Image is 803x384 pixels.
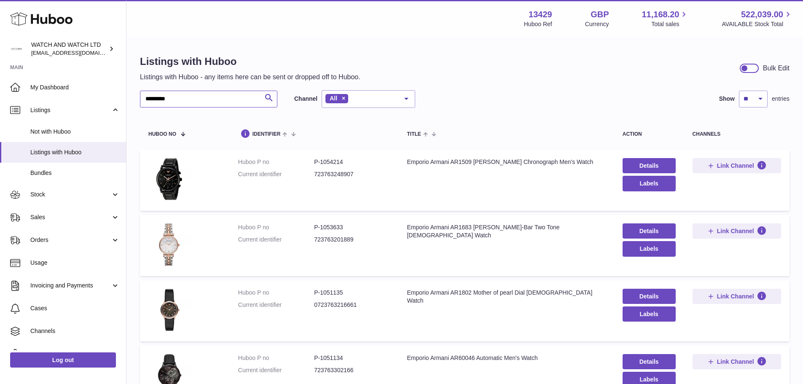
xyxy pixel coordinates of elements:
[314,366,390,374] dd: 723763302166
[148,158,191,200] img: Emporio Armani AR1509 Luigi Ceramica Chronograph Men's Watch
[651,20,689,28] span: Total sales
[238,301,314,309] dt: Current identifier
[717,227,754,235] span: Link Channel
[314,301,390,309] dd: 0723763216661
[238,354,314,362] dt: Huboo P no
[30,350,120,358] span: Settings
[407,354,605,362] div: Emporio Armani AR60046 Automatic Men's Watch
[31,41,107,57] div: WATCH AND WATCH LTD
[30,213,111,221] span: Sales
[693,223,781,239] button: Link Channel
[763,64,790,73] div: Bulk Edit
[148,289,191,331] img: Emporio Armani AR1802 Mother of pearl Dial Ladies Watch
[623,132,676,137] div: action
[148,223,191,266] img: Emporio Armani AR1683 Gianni T-Bar Two Tone Ladies Watch
[407,158,605,166] div: Emporio Armani AR1509 [PERSON_NAME] Chronograph Men's Watch
[717,293,754,300] span: Link Channel
[31,49,124,56] span: [EMAIL_ADDRESS][DOMAIN_NAME]
[407,223,605,239] div: Emporio Armani AR1683 [PERSON_NAME]-Bar Two Tone [DEMOGRAPHIC_DATA] Watch
[10,43,23,55] img: internalAdmin-13429@internal.huboo.com
[314,158,390,166] dd: P-1054214
[722,9,793,28] a: 522,039.00 AVAILABLE Stock Total
[238,366,314,374] dt: Current identifier
[252,132,281,137] span: identifier
[330,95,337,102] span: All
[314,223,390,231] dd: P-1053633
[314,170,390,178] dd: 723763248907
[238,289,314,297] dt: Huboo P no
[585,20,609,28] div: Currency
[524,20,552,28] div: Huboo Ref
[693,158,781,173] button: Link Channel
[591,9,609,20] strong: GBP
[30,148,120,156] span: Listings with Huboo
[30,169,120,177] span: Bundles
[623,241,676,256] button: Labels
[529,9,552,20] strong: 13429
[407,289,605,305] div: Emporio Armani AR1802 Mother of pearl Dial [DEMOGRAPHIC_DATA] Watch
[623,306,676,322] button: Labels
[30,191,111,199] span: Stock
[623,289,676,304] a: Details
[722,20,793,28] span: AVAILABLE Stock Total
[140,55,360,68] h1: Listings with Huboo
[642,9,689,28] a: 11,168.20 Total sales
[294,95,317,103] label: Channel
[693,289,781,304] button: Link Channel
[642,9,679,20] span: 11,168.20
[30,128,120,136] span: Not with Huboo
[10,352,116,368] a: Log out
[741,9,783,20] span: 522,039.00
[623,354,676,369] a: Details
[238,170,314,178] dt: Current identifier
[407,132,421,137] span: title
[30,282,111,290] span: Invoicing and Payments
[148,132,176,137] span: Huboo no
[140,73,360,82] p: Listings with Huboo - any items here can be sent or dropped off to Huboo.
[772,95,790,103] span: entries
[623,158,676,173] a: Details
[30,236,111,244] span: Orders
[717,358,754,365] span: Link Channel
[693,354,781,369] button: Link Channel
[30,327,120,335] span: Channels
[238,223,314,231] dt: Huboo P no
[238,236,314,244] dt: Current identifier
[30,259,120,267] span: Usage
[623,176,676,191] button: Labels
[314,354,390,362] dd: P-1051134
[693,132,781,137] div: channels
[30,83,120,91] span: My Dashboard
[30,106,111,114] span: Listings
[238,158,314,166] dt: Huboo P no
[719,95,735,103] label: Show
[314,236,390,244] dd: 723763201889
[314,289,390,297] dd: P-1051135
[30,304,120,312] span: Cases
[623,223,676,239] a: Details
[717,162,754,169] span: Link Channel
